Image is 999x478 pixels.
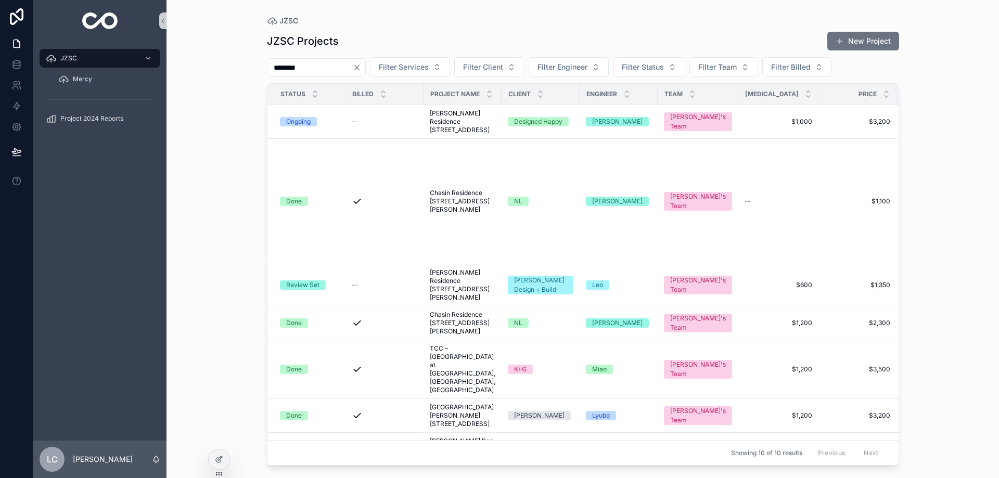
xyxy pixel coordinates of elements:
div: NL [514,318,522,328]
a: -- [745,197,812,205]
a: JZSC [40,49,160,68]
a: $3,500 [825,365,890,373]
span: $3,200 [825,411,890,420]
p: [PERSON_NAME] [73,454,133,464]
a: [PERSON_NAME] [586,117,651,126]
a: Miao [586,365,651,374]
a: $3,200 [825,118,890,126]
a: Lyubo [586,411,651,420]
img: App logo [82,12,118,29]
div: [PERSON_NAME]'s Team [670,112,726,131]
div: Miao [592,365,607,374]
div: [PERSON_NAME]'s Team [670,360,726,379]
span: Mercy [73,75,92,83]
a: $1,100 [825,197,890,205]
a: Ongoing [280,117,339,126]
a: NL [508,197,573,206]
span: $1,200 [745,365,812,373]
div: [PERSON_NAME]'s Team [670,192,726,211]
span: [MEDICAL_DATA] [745,90,799,98]
a: Chasin Residence [STREET_ADDRESS][PERSON_NAME] [430,311,495,335]
div: [PERSON_NAME] Design + Build [514,276,567,294]
button: Select Button [613,57,685,77]
a: K+G [508,365,573,374]
h1: JZSC Projects [267,34,339,48]
a: Review Set [280,280,339,290]
a: [PERSON_NAME]'s Team [664,360,732,379]
span: $2,300 [825,319,890,327]
div: [PERSON_NAME] [514,411,565,420]
div: [PERSON_NAME]'s Team [670,406,726,425]
a: -- [352,281,417,289]
span: Filter Status [622,62,664,72]
span: Chasin Residence [STREET_ADDRESS][PERSON_NAME] [430,189,495,214]
a: [PERSON_NAME]'s Team [664,192,732,211]
a: [PERSON_NAME] [586,318,651,328]
div: scrollable content [33,42,166,141]
button: Clear [353,63,365,72]
a: [PERSON_NAME] [508,411,573,420]
div: [PERSON_NAME]'s Team [670,314,726,332]
a: NL [508,318,573,328]
div: Lyubo [592,411,610,420]
a: TCC – [GEOGRAPHIC_DATA] at [GEOGRAPHIC_DATA], [GEOGRAPHIC_DATA], [GEOGRAPHIC_DATA] [430,344,495,394]
span: Filter Billed [771,62,811,72]
button: Select Button [529,57,609,77]
span: Project 2024 Reports [60,114,123,123]
a: [PERSON_NAME]'s Team [664,314,732,332]
div: Leo [592,280,603,290]
a: [PERSON_NAME] Residence [STREET_ADDRESS][PERSON_NAME] [430,268,495,302]
span: -- [352,281,358,289]
a: Mercy [52,70,160,88]
a: Done [280,197,339,206]
div: NL [514,197,522,206]
span: Filter Team [698,62,737,72]
span: $1,200 [745,319,812,327]
a: [PERSON_NAME] Residence [STREET_ADDRESS] [430,109,495,134]
div: Done [286,318,302,328]
a: [PERSON_NAME] Design + Build [508,276,573,294]
span: LC [47,453,58,466]
span: Engineer [586,90,617,98]
span: Filter Services [379,62,429,72]
div: [PERSON_NAME] [592,197,643,206]
div: K+G [514,365,527,374]
a: Done [280,318,339,328]
span: Price [859,90,877,98]
div: Review Set [286,280,319,290]
a: $1,200 [745,411,812,420]
a: JZSC [267,16,298,26]
a: $1,000 [745,118,812,126]
span: Client [508,90,531,98]
button: Select Button [370,57,450,77]
a: Designed Happy [508,117,573,126]
span: Status [280,90,305,98]
div: [PERSON_NAME] [592,117,643,126]
a: [PERSON_NAME]'s Team [664,112,732,131]
a: [GEOGRAPHIC_DATA][PERSON_NAME] [STREET_ADDRESS] [430,403,495,428]
a: Project 2024 Reports [40,109,160,128]
button: Select Button [689,57,758,77]
span: Showing 10 of 10 results [731,449,802,457]
a: $1,350 [825,281,890,289]
span: [PERSON_NAME] Res [STREET_ADDRESS][PERSON_NAME] [430,437,495,462]
span: Team [664,90,683,98]
span: -- [745,197,751,205]
div: Ongoing [286,117,311,126]
a: -- [352,118,417,126]
a: [PERSON_NAME]'s Team [664,276,732,294]
span: Project Name [430,90,480,98]
div: [PERSON_NAME] [592,318,643,328]
button: Select Button [762,57,832,77]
